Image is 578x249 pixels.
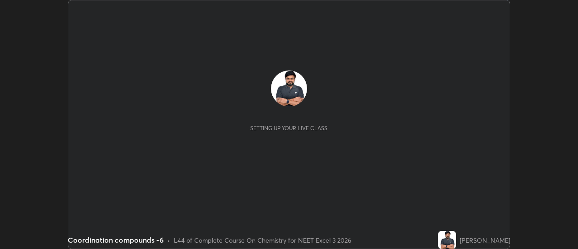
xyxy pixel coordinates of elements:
[68,235,163,245] div: Coordination compounds -6
[250,125,327,132] div: Setting up your live class
[174,235,351,245] div: L44 of Complete Course On Chemistry for NEET Excel 3 2026
[460,235,510,245] div: [PERSON_NAME]
[271,70,307,107] img: b678fab11c8e479983cbcbbb2042349f.jpg
[167,235,170,245] div: •
[438,231,456,249] img: b678fab11c8e479983cbcbbb2042349f.jpg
